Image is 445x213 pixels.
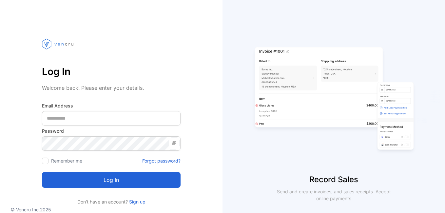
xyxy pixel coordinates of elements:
p: Record Sales [222,174,445,185]
img: vencru logo [42,26,75,62]
p: Welcome back! Please enter your details. [42,84,181,92]
label: Password [42,127,181,134]
img: slider image [252,26,416,174]
a: Sign up [128,199,145,204]
label: Remember me [51,158,82,164]
label: Email Address [42,102,181,109]
button: Log in [42,172,181,188]
p: Send and create invoices, and sales receipts. Accept online payments [271,188,397,202]
p: Don't have an account? [42,198,181,205]
p: Log In [42,64,181,79]
a: Forgot password? [142,157,181,164]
